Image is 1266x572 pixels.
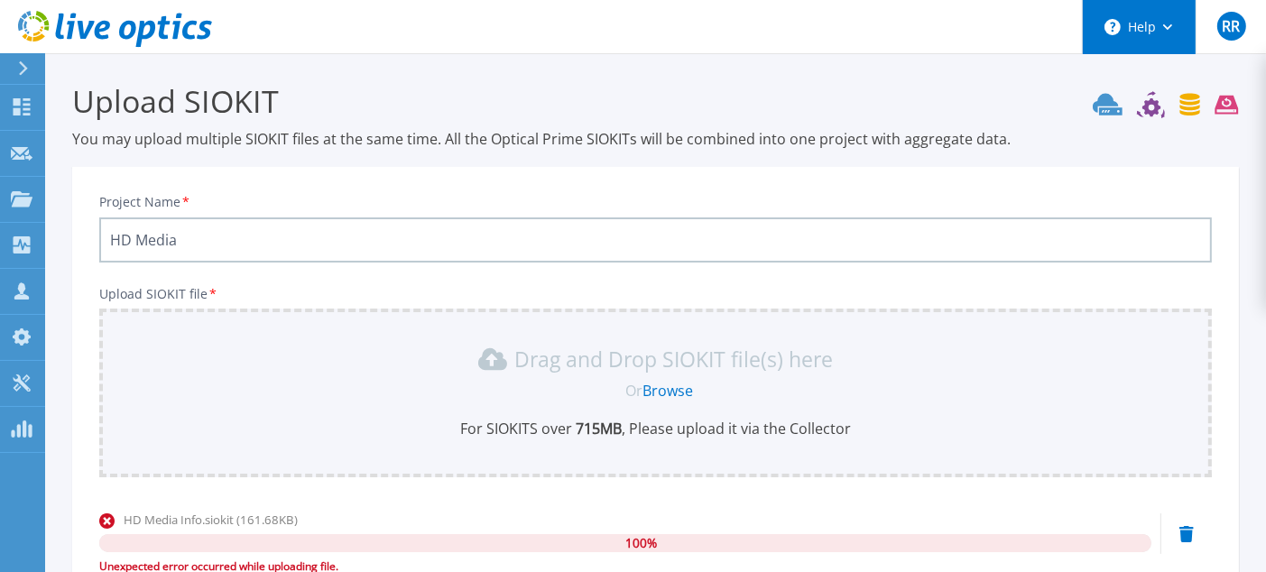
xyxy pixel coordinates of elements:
span: RR [1222,19,1240,33]
label: Project Name [99,196,191,208]
p: Drag and Drop SIOKIT file(s) here [514,350,833,368]
a: Browse [642,381,693,401]
b: 715 MB [572,419,622,438]
p: For SIOKITS over , Please upload it via the Collector [110,419,1201,438]
h3: Upload SIOKIT [72,80,1239,122]
div: Drag and Drop SIOKIT file(s) here OrBrowseFor SIOKITS over 715MB, Please upload it via the Collector [110,345,1201,438]
span: Or [625,381,642,401]
span: HD Media Info.siokit (161.68KB) [124,512,298,528]
input: Enter Project Name [99,217,1212,263]
p: Upload SIOKIT file [99,287,1212,301]
p: You may upload multiple SIOKIT files at the same time. All the Optical Prime SIOKITs will be comb... [72,129,1239,149]
span: 100 % [625,534,657,552]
